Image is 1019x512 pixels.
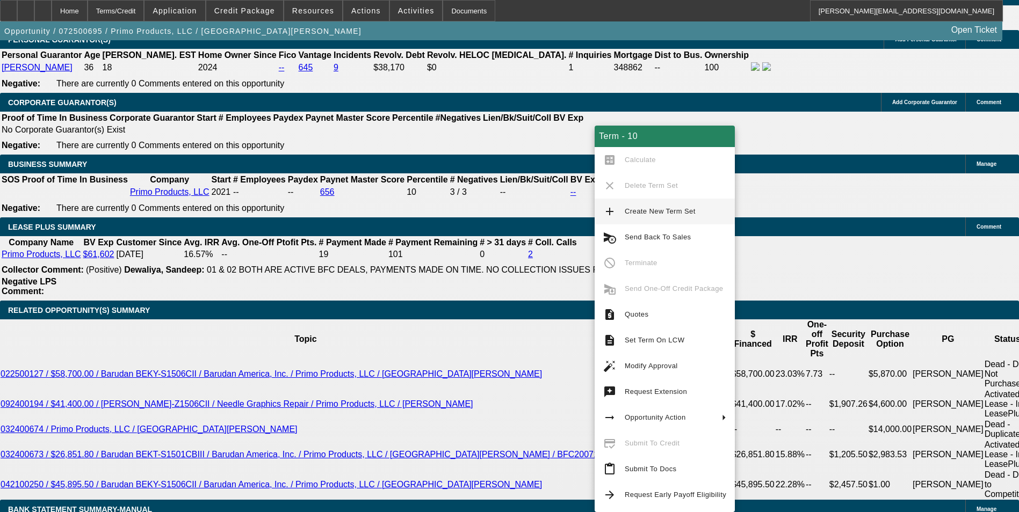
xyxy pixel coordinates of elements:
[8,223,96,231] span: LEASE PLUS SUMMARY
[273,113,303,122] b: Paydex
[625,336,684,344] span: Set Term On LCW
[2,277,56,296] b: Negative LPS Comment:
[388,249,478,260] td: 101
[450,187,498,197] div: 3 / 3
[450,175,498,184] b: # Negatives
[2,203,40,213] b: Negative:
[206,1,283,21] button: Credit Package
[625,310,648,318] span: Quotes
[211,186,231,198] td: 2021
[775,440,805,470] td: 15.88%
[233,175,286,184] b: # Employees
[1,369,542,378] a: 022500127 / $58,700.00 / Barudan BEKY-S1506CII / Barudan America, Inc. / Primo Products, LLC / [G...
[334,63,338,72] a: 9
[86,265,122,274] span: (Positive)
[407,187,447,197] div: 10
[343,1,389,21] button: Actions
[183,249,220,260] td: 16.57%
[868,359,912,389] td: $5,870.00
[4,27,362,35] span: Opportunity / 072500695 / Primo Products, LLC / [GEOGRAPHIC_DATA][PERSON_NAME]
[603,488,616,501] mat-icon: arrow_forward
[83,250,114,259] a: $61,602
[407,175,447,184] b: Percentile
[625,413,686,421] span: Opportunity Action
[947,21,1001,39] a: Open Ticket
[568,62,612,74] td: 1
[390,1,443,21] button: Activities
[868,319,912,359] th: Purchase Option
[306,113,390,122] b: Paynet Master Score
[1,450,611,459] a: 032400673 / $26,851.80 / Barudan BEKT-S1501CBIII / Barudan America, Inc. / Primo Products, LLC / ...
[912,470,984,500] td: [PERSON_NAME]
[427,62,567,74] td: $0
[1,174,20,185] th: SOS
[977,161,996,167] span: Manage
[319,249,387,260] td: 19
[483,113,551,122] b: Lien/Bk/Suit/Coll
[479,249,526,260] td: 0
[2,79,40,88] b: Negative:
[625,465,676,473] span: Submit To Docs
[198,63,218,72] span: 2024
[829,440,868,470] td: $1,205.50
[868,419,912,440] td: $14,000.00
[56,141,284,150] span: There are currently 0 Comments entered on this opportunity
[731,440,775,470] td: $26,851.80
[110,113,194,122] b: Corporate Guarantor
[553,113,583,122] b: BV Exp
[2,141,40,150] b: Negative:
[528,238,577,247] b: # Coll. Calls
[2,265,84,274] b: Collector Comment:
[116,238,182,247] b: Customer Since
[829,419,868,440] td: --
[1,425,298,434] a: 032400674 / Primo Products, LLC / [GEOGRAPHIC_DATA][PERSON_NAME]
[528,250,533,259] a: 2
[351,6,381,15] span: Actions
[731,359,775,389] td: $58,700.00
[912,389,984,419] td: [PERSON_NAME]
[84,238,114,247] b: BV Exp
[427,50,567,60] b: Revolv. HELOC [MEDICAL_DATA].
[320,187,335,196] a: 656
[1,125,588,135] td: No Corporate Guarantor(s) Exist
[603,385,616,398] mat-icon: try
[912,319,984,359] th: PG
[704,50,749,60] b: Ownership
[279,63,285,72] a: --
[144,1,205,21] button: Application
[284,1,342,21] button: Resources
[219,113,271,122] b: # Employees
[153,6,197,15] span: Application
[829,470,868,500] td: $2,457.50
[603,360,616,372] mat-icon: auto_fix_high
[625,491,726,499] span: Request Early Payoff Eligibility
[221,249,317,260] td: --
[775,419,805,440] td: --
[570,175,601,184] b: BV Exp
[373,50,425,60] b: Revolv. Debt
[124,265,204,274] b: Dewaliya, Sandeep:
[233,187,239,196] span: --
[829,359,868,389] td: --
[868,440,912,470] td: $2,983.53
[603,205,616,218] mat-icon: add
[829,389,868,419] td: $1,907.26
[2,250,81,259] a: Primo Products, LLC
[603,334,616,347] mat-icon: description
[868,389,912,419] td: $4,600.00
[775,319,805,359] th: IRR
[731,470,775,500] td: $45,895.50
[2,50,82,60] b: Personal Guarantor
[130,187,209,196] a: Primo Products, LLC
[211,175,230,184] b: Start
[829,319,868,359] th: Security Deposit
[292,6,334,15] span: Resources
[197,113,216,122] b: Start
[373,62,425,74] td: $38,170
[319,238,386,247] b: # Payment Made
[21,174,128,185] th: Proof of Time In Business
[388,238,478,247] b: # Payment Remaining
[625,207,696,215] span: Create New Term Set
[207,265,695,274] span: 01 & 02 BOTH ARE ACTIVE BFC DEALS, PAYMENTS MADE ON TIME. NO COLLECTION ISSUES FOUND. ([DATE] 1:4...
[1,113,108,123] th: Proof of Time In Business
